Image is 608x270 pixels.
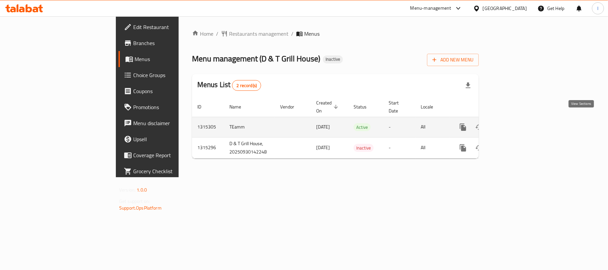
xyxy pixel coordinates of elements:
td: - [383,137,415,158]
span: Created On [316,99,340,115]
span: Locale [421,103,442,111]
span: Vendor [280,103,303,111]
span: Coupons [133,87,212,95]
button: Change Status [471,140,487,156]
a: Menu disclaimer [119,115,217,131]
span: Coverage Report [133,151,212,159]
span: Version: [119,186,136,194]
td: All [415,117,450,137]
span: Choice Groups [133,71,212,79]
a: Menus [119,51,217,67]
h2: Menus List [197,80,261,91]
td: D & T Grill House, 20250930142248 [224,137,275,158]
div: Inactive [323,55,343,63]
td: All [415,137,450,158]
span: Menu management ( D & T Grill House ) [192,51,320,66]
span: Menu disclaimer [133,119,212,127]
table: enhanced table [192,97,525,159]
span: Branches [133,39,212,47]
span: [DATE] [316,143,330,152]
a: Grocery Checklist [119,163,217,179]
span: Get support on: [119,197,150,206]
div: Export file [460,77,476,93]
span: Start Date [389,99,407,115]
li: / [291,30,293,38]
span: 2 record(s) [232,82,261,89]
td: - [383,117,415,137]
div: Active [354,123,371,131]
div: Menu-management [410,4,451,12]
span: Upsell [133,135,212,143]
a: Restaurants management [221,30,288,38]
span: Active [354,123,371,131]
a: Choice Groups [119,67,217,83]
span: Status [354,103,375,111]
a: Support.OpsPlatform [119,204,162,212]
span: Menus [135,55,212,63]
span: Add New Menu [432,56,473,64]
span: Promotions [133,103,212,111]
span: 1.0.0 [137,186,147,194]
span: Inactive [323,56,343,62]
span: Name [229,103,250,111]
span: Menus [304,30,320,38]
button: more [455,119,471,135]
span: [DATE] [316,122,330,131]
th: Actions [450,97,525,117]
span: Grocery Checklist [133,167,212,175]
a: Edit Restaurant [119,19,217,35]
div: [GEOGRAPHIC_DATA] [483,5,527,12]
button: Change Status [471,119,487,135]
nav: breadcrumb [192,30,479,38]
a: Coupons [119,83,217,99]
div: Total records count [232,80,261,91]
span: Edit Restaurant [133,23,212,31]
span: Inactive [354,144,374,152]
a: Branches [119,35,217,51]
a: Upsell [119,131,217,147]
button: Add New Menu [427,54,479,66]
a: Promotions [119,99,217,115]
span: ID [197,103,210,111]
span: l [597,5,598,12]
a: Coverage Report [119,147,217,163]
span: Restaurants management [229,30,288,38]
button: more [455,140,471,156]
td: TEamm [224,117,275,137]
